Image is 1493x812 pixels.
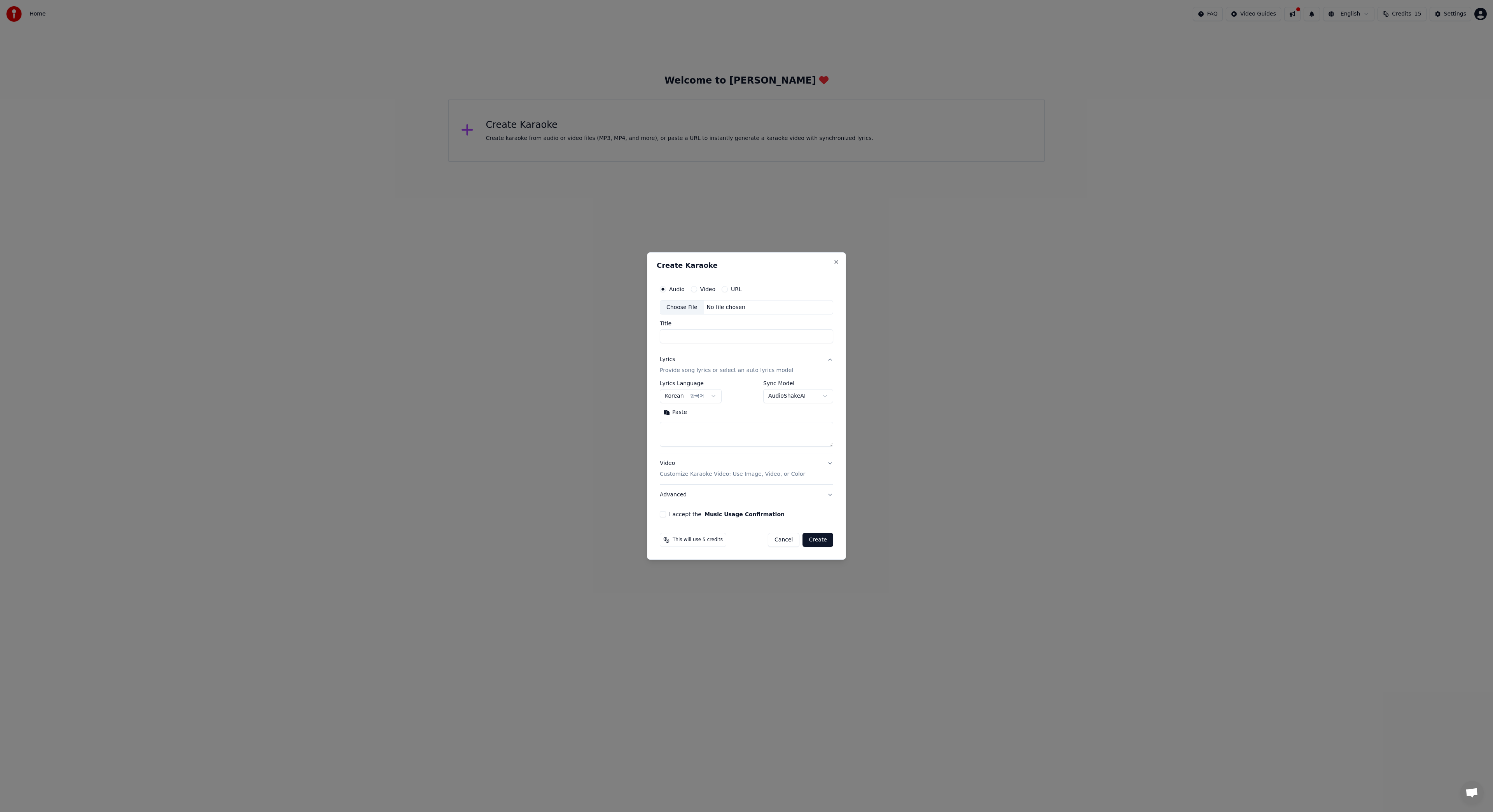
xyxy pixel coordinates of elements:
button: VideoCustomize Karaoke Video: Use Image, Video, or Color [660,454,833,485]
button: LyricsProvide song lyrics or select an auto lyrics model [660,350,833,381]
div: Choose File [660,300,704,314]
label: I accept the [669,512,785,517]
div: No file chosen [704,304,748,311]
label: Sync Model [763,381,833,386]
button: I accept the [705,512,785,517]
div: Lyrics [660,356,675,364]
p: Customize Karaoke Video: Use Image, Video, or Color [660,470,805,478]
label: Video [700,286,715,292]
span: This will use 5 credits [673,537,723,543]
label: Audio [669,286,685,292]
button: Create [802,533,833,547]
div: LyricsProvide song lyrics or select an auto lyrics model [660,381,833,453]
button: Cancel [768,533,799,547]
h2: Create Karaoke [657,262,836,269]
div: Video [660,460,805,478]
label: URL [731,286,742,292]
label: Title [660,321,833,327]
p: Provide song lyrics or select an auto lyrics model [660,367,793,375]
label: Lyrics Language [660,381,722,386]
button: Paste [660,407,691,419]
button: Advanced [660,485,833,505]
